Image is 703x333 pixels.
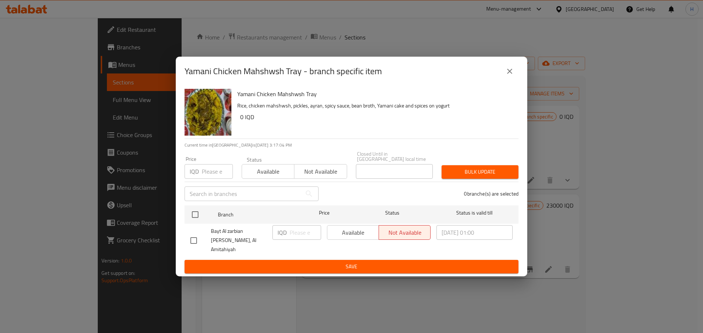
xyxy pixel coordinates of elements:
[190,167,199,176] p: IQD
[211,227,267,254] span: Bayt Al zarbian [PERSON_NAME], Al Amitahiyah
[278,228,287,237] p: IQD
[300,208,349,217] span: Price
[185,260,518,273] button: Save
[436,208,513,217] span: Status is valid till
[185,186,302,201] input: Search in branches
[240,112,513,122] h6: 0 IQD
[245,166,291,177] span: Available
[290,225,321,240] input: Please enter price
[237,101,513,110] p: Rice, chicken mahshwsh, pickles, ayran, spicy sauce, bean broth, Yamani cake and spices on yogurt
[242,164,294,179] button: Available
[190,262,513,271] span: Save
[447,167,513,177] span: Bulk update
[354,208,431,217] span: Status
[185,142,518,148] p: Current time in [GEOGRAPHIC_DATA] is [DATE] 3:17:04 PM
[297,166,344,177] span: Not available
[202,164,233,179] input: Please enter price
[185,65,382,77] h2: Yamani Chicken Mahshwsh Tray - branch specific item
[185,89,231,136] img: Yamani Chicken Mahshwsh Tray
[501,63,518,80] button: close
[218,210,294,219] span: Branch
[294,164,347,179] button: Not available
[442,165,518,179] button: Bulk update
[464,190,518,197] p: 0 branche(s) are selected
[237,89,513,99] h6: Yamani Chicken Mahshwsh Tray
